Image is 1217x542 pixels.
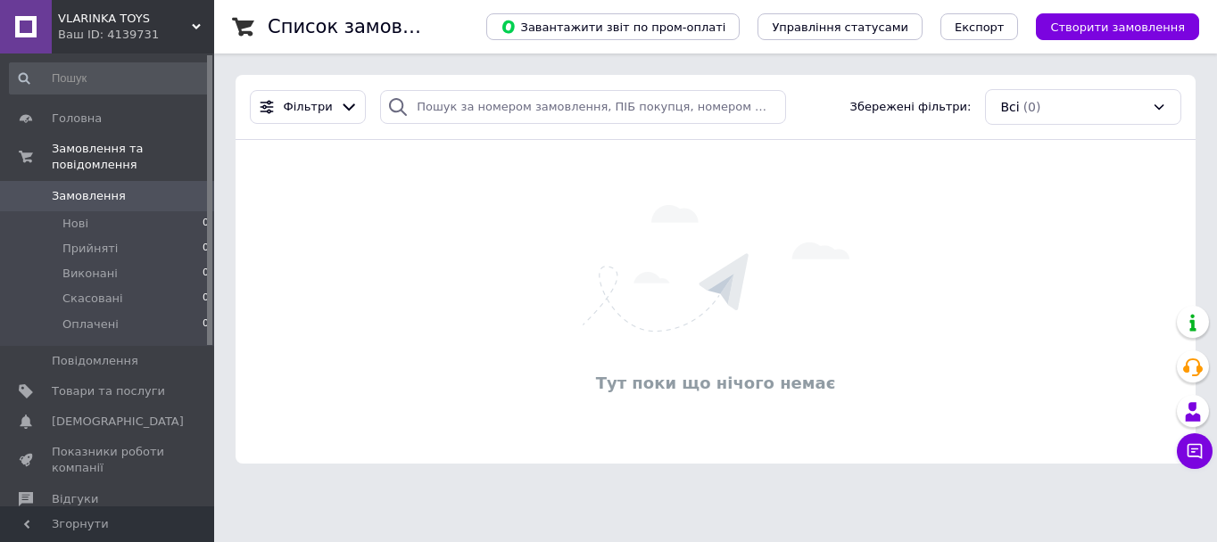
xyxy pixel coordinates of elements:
[62,216,88,232] span: Нові
[772,21,908,34] span: Управління статусами
[9,62,211,94] input: Пошук
[52,188,126,204] span: Замовлення
[62,316,119,333] span: Оплачені
[268,16,449,37] h1: Список замовлень
[52,383,165,399] span: Товари та послуги
[284,99,333,116] span: Фільтри
[1177,433,1213,469] button: Чат з покупцем
[52,111,102,127] span: Головна
[52,141,214,173] span: Замовлення та повідомлення
[62,266,118,282] span: Виконані
[955,21,1005,34] span: Експорт
[58,11,192,27] span: VLARINKA TOYS
[203,216,209,232] span: 0
[940,13,1019,40] button: Експорт
[203,291,209,307] span: 0
[486,13,740,40] button: Завантажити звіт по пром-оплаті
[501,19,725,35] span: Завантажити звіт по пром-оплаті
[52,444,165,476] span: Показники роботи компанії
[203,316,209,333] span: 0
[62,291,123,307] span: Скасовані
[52,353,138,369] span: Повідомлення
[758,13,923,40] button: Управління статусами
[58,27,214,43] div: Ваш ID: 4139731
[203,266,209,282] span: 0
[380,90,786,125] input: Пошук за номером замовлення, ПІБ покупця, номером телефону, Email, номером накладної
[244,372,1187,394] div: Тут поки що нічого немає
[62,241,118,257] span: Прийняті
[1018,20,1199,33] a: Створити замовлення
[850,99,972,116] span: Збережені фільтри:
[52,414,184,430] span: [DEMOGRAPHIC_DATA]
[203,241,209,257] span: 0
[1050,21,1185,34] span: Створити замовлення
[1023,100,1041,114] span: (0)
[1036,13,1199,40] button: Створити замовлення
[1000,98,1019,116] span: Всі
[52,491,98,507] span: Відгуки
